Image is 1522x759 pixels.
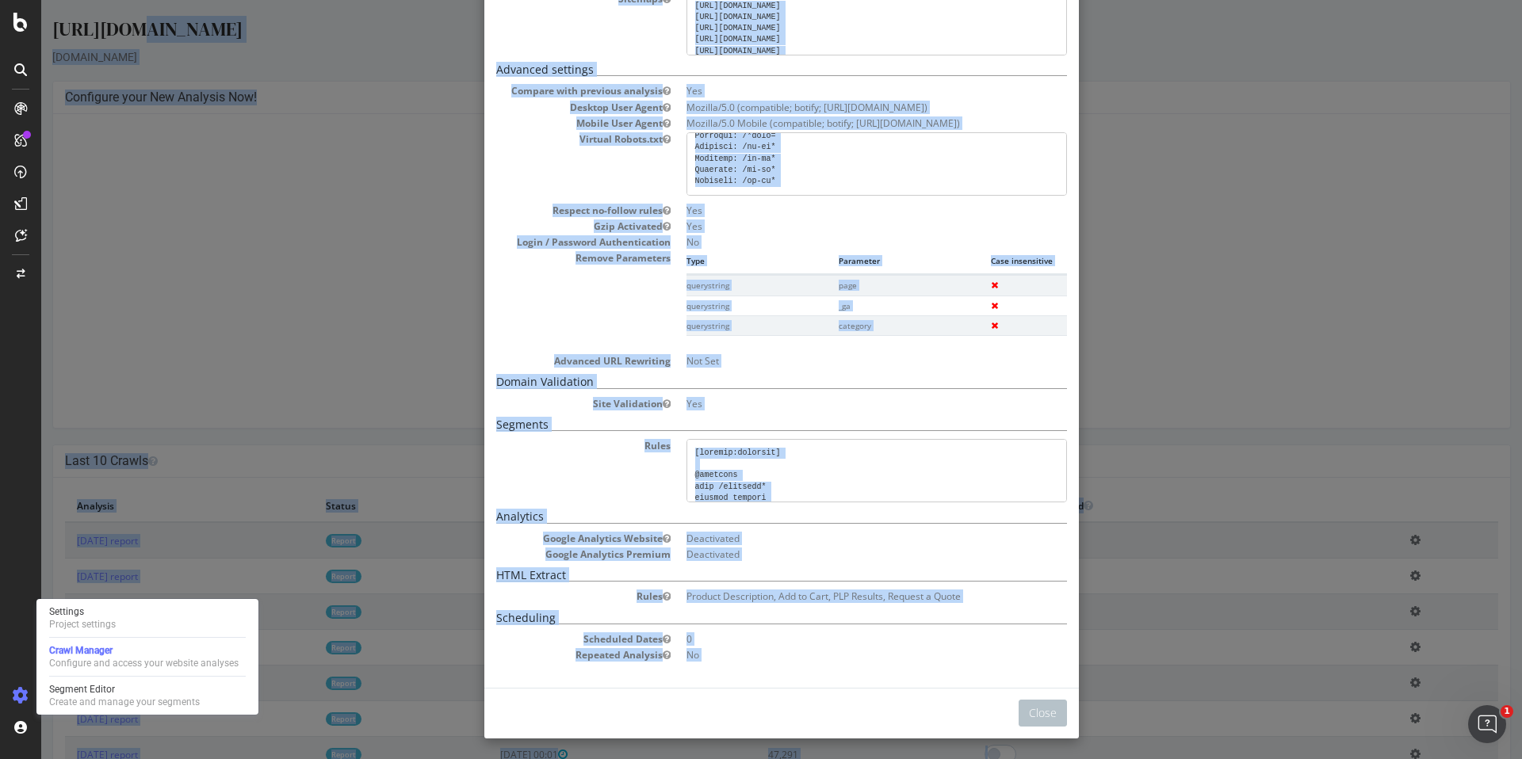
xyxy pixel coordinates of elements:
div: Segment Editor [49,683,200,696]
th: Case insensitive [950,251,1026,275]
button: Close [977,700,1026,727]
dt: Rules [455,439,629,452]
th: Parameter [797,251,950,275]
td: _ga [797,296,950,315]
td: querystring [645,296,797,315]
dd: No [645,235,1026,249]
dd: 0 [645,632,1026,646]
td: querystring [645,335,797,355]
dt: Advanced URL Rewriting [455,354,629,368]
h5: Analytics [455,510,1026,523]
dt: Remove Parameters [455,251,629,265]
dt: Google Analytics Premium [455,547,629,561]
dd: Deactivated [645,547,1026,561]
h5: Scheduling [455,612,1026,624]
a: Segment EditorCreate and manage your segments [43,681,252,710]
dt: Site Validation [455,397,629,410]
dt: Virtual Robots.txt [455,132,629,146]
dt: Compare with previous analysis [455,84,629,97]
dd: Yes [645,219,1026,233]
a: Crawl ManagerConfigure and access your website analyses [43,643,252,671]
a: SettingsProject settings [43,604,252,632]
span: 1 [1501,705,1513,718]
pre: Lore-ipsum: * # Dolorsitame Consecte: /adip/ Elitsedd: /eiusmodt/ Incididu: /utla/ # Etdol Magnaa... [645,132,1026,196]
h5: Domain Validation [455,376,1026,388]
dd: Mozilla/5.0 (compatible; botify; [URL][DOMAIN_NAME]) [645,101,1026,114]
dd: Product Description, Add to Cart, PLP Results, Request a Quote [645,589,1026,603]
dt: Scheduled Dates [455,632,629,646]
dt: Desktop User Agent [455,101,629,114]
td: currency [797,335,950,355]
h5: HTML Extract [455,569,1026,582]
pre: [loremip:dolorsit] @ametcons adip /elitsedd* eiusmod tempori utlabo EtdoLore magnaal_enimadm Veni... [645,439,1026,502]
div: Settings [49,605,116,618]
div: Create and manage your segments [49,696,200,708]
dd: Deactivated [645,532,1026,545]
iframe: Intercom live chat [1468,705,1506,743]
div: Project settings [49,618,116,631]
div: Configure and access your website analyses [49,657,239,669]
h5: Advanced settings [455,63,1026,76]
dd: Yes [645,84,1026,97]
dt: Login / Password Authentication [455,235,629,249]
dt: Gzip Activated [455,219,629,233]
td: category [797,315,950,335]
dd: No [645,648,1026,662]
dt: Repeated Analysis [455,648,629,662]
th: Type [645,251,797,275]
dd: Yes [645,397,1026,410]
div: Crawl Manager [49,644,239,657]
td: querystring [645,275,797,295]
dt: Google Analytics Website [455,532,629,545]
dt: Mobile User Agent [455,116,629,130]
td: page [797,275,950,295]
dt: Rules [455,589,629,603]
td: querystring [645,315,797,335]
dd: Yes [645,204,1026,217]
dd: Mozilla/5.0 Mobile (compatible; botify; [URL][DOMAIN_NAME]) [645,116,1026,130]
dt: Respect no-follow rules [455,204,629,217]
h5: Segments [455,418,1026,431]
dd: Not Set [645,354,1026,368]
